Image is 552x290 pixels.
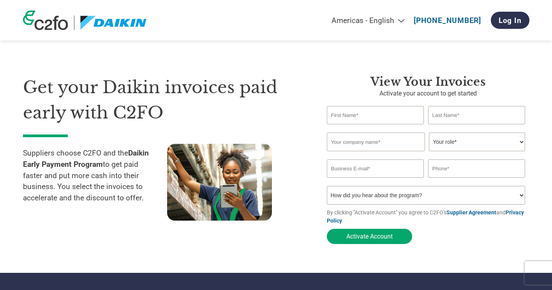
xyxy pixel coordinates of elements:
h1: Get your Daikin invoices paid early with C2FO [23,75,303,125]
img: Daikin [80,16,147,30]
div: Invalid first name or first name is too long [327,125,424,129]
div: Inavlid Email Address [327,179,424,183]
input: Last Name* [428,106,526,124]
select: Title/Role [429,133,525,151]
p: Activate your account to get started [327,89,529,98]
input: Phone* [428,159,526,178]
a: [PHONE_NUMBER] [414,16,481,25]
p: Suppliers choose C2FO and the to get paid faster and put more cash into their business. You selec... [23,148,167,214]
div: Invalid last name or last name is too long [428,125,526,129]
a: Supplier Agreement [446,209,496,216]
img: supply chain worker [167,144,272,221]
h3: View Your Invoices [327,75,529,89]
p: By clicking "Activate Account" you agree to C2FO's and [327,209,529,225]
a: Privacy Policy [327,209,524,224]
img: c2fo logo [23,11,68,30]
input: Your company name* [327,133,425,151]
div: Invalid company name or company name is too long [327,152,526,156]
input: Invalid Email format [327,159,424,178]
div: Inavlid Phone Number [428,179,526,183]
input: First Name* [327,106,424,124]
a: Log In [491,12,529,29]
strong: Daikin Early Payment Program [23,149,149,169]
button: Activate Account [327,229,412,244]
